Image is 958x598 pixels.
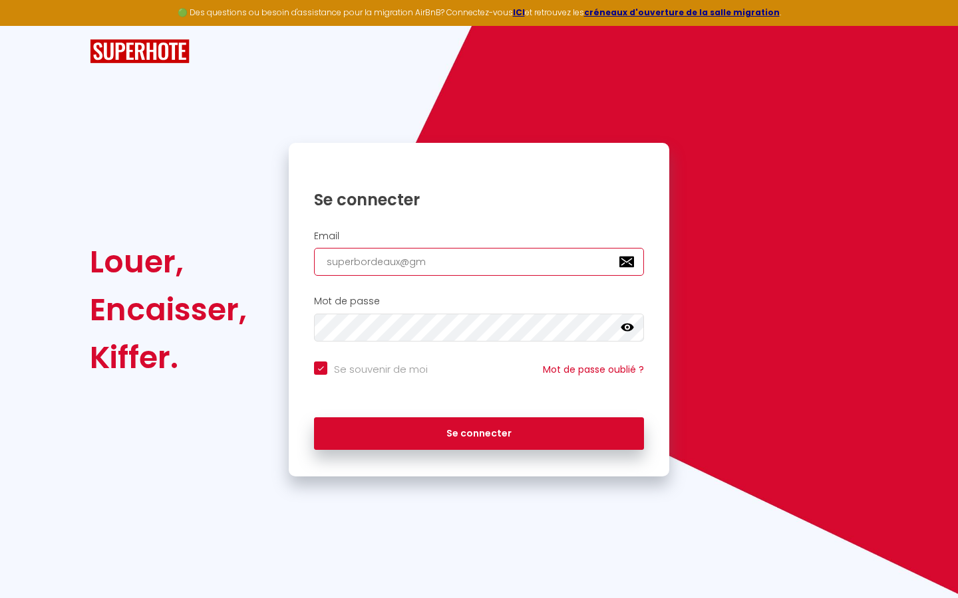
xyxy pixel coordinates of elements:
[90,286,247,334] div: Encaisser,
[90,39,190,64] img: SuperHote logo
[314,417,644,450] button: Se connecter
[90,238,247,286] div: Louer,
[314,248,644,276] input: Ton Email
[543,363,644,376] a: Mot de passe oublié ?
[314,189,644,210] h1: Se connecter
[314,231,644,242] h2: Email
[90,334,247,381] div: Kiffer.
[11,5,51,45] button: Ouvrir le widget de chat LiveChat
[584,7,780,18] a: créneaux d'ouverture de la salle migration
[314,296,644,307] h2: Mot de passe
[513,7,525,18] a: ICI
